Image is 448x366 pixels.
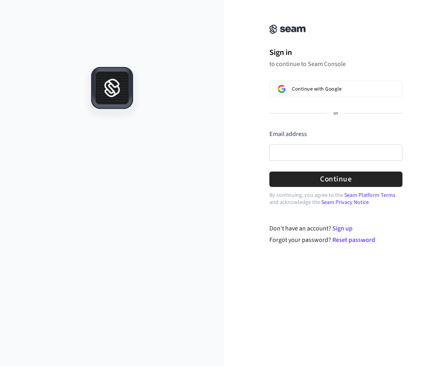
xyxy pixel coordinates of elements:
h1: Sign in [269,47,402,58]
a: Sign up [332,224,353,233]
img: Sign in with Google [278,85,286,93]
p: to continue to Seam Console [269,60,402,68]
button: Sign in with GoogleContinue with Google [269,81,402,97]
a: Reset password [332,236,375,244]
p: or [334,110,338,117]
div: Don't have an account? [269,224,403,233]
a: Seam Privacy Notice [321,198,369,206]
button: Continue [269,172,402,187]
label: Email address [269,130,307,138]
img: Seam Console [269,25,306,34]
div: Forgot your password? [269,235,403,245]
span: Continue with Google [292,86,341,92]
p: By continuing, you agree to the and acknowledge the . [269,192,402,206]
a: Seam Platform Terms [344,191,395,199]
